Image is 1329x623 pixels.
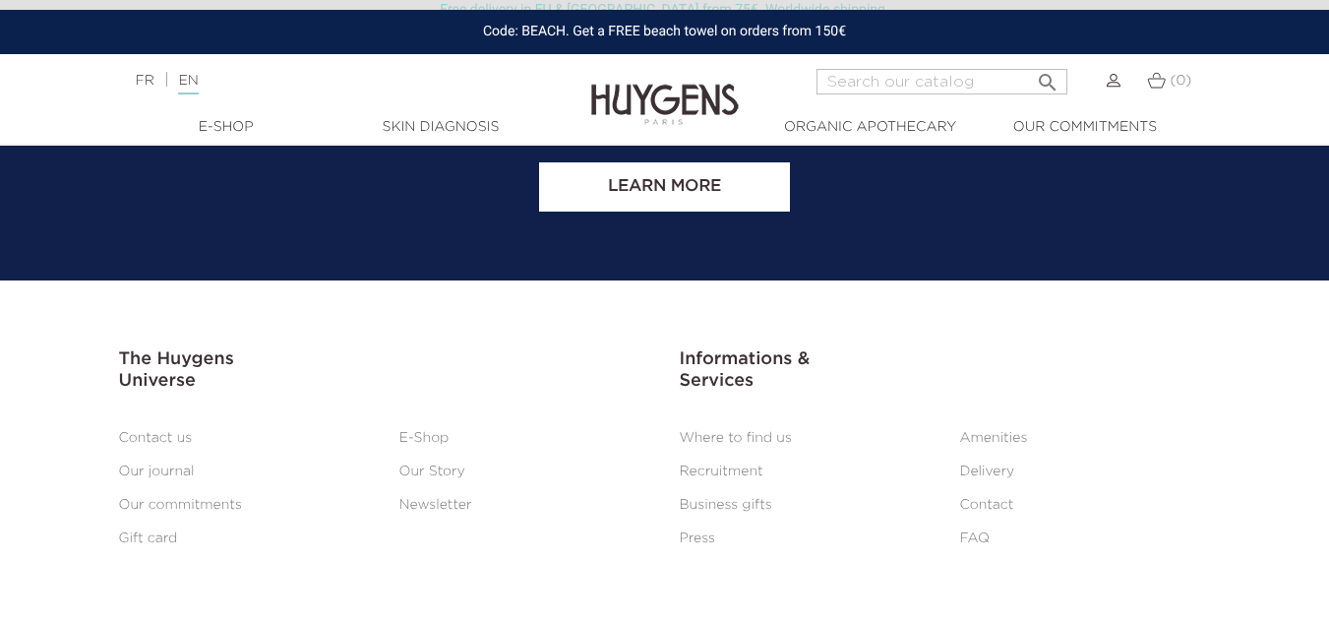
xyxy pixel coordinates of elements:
[772,117,969,138] a: Organic Apothecary
[128,117,325,138] a: E-Shop
[119,349,650,392] h3: The Huygens Universe
[1030,63,1065,90] button: 
[1036,65,1059,89] i: 
[119,531,178,545] a: Gift card
[1170,74,1191,88] span: (0)
[960,431,1028,445] a: Amenities
[591,52,739,128] img: Huygens
[960,465,1015,478] a: Delivery
[399,465,465,478] a: Our Story
[680,465,763,478] a: Recruitment
[987,117,1183,138] a: Our commitments
[680,531,716,545] a: Press
[399,498,472,512] a: Newsletter
[136,74,154,88] a: FR
[539,162,790,212] a: Learn more
[178,74,198,94] a: EN
[680,498,772,512] a: Business gifts
[342,117,539,138] a: Skin Diagnosis
[119,498,242,512] a: Our commitments
[399,431,450,445] a: E-Shop
[960,531,990,545] a: FAQ
[119,465,195,478] a: Our journal
[680,431,792,445] a: Where to find us
[680,349,1211,392] h3: Informations & Services
[119,431,193,445] a: Contact us
[960,498,1014,512] a: Contact
[816,69,1067,94] input: Search
[126,69,539,93] div: |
